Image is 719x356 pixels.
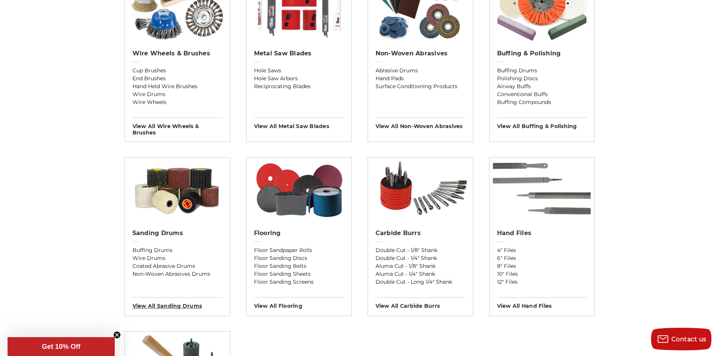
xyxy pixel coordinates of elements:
[132,118,222,136] h3: View All wire wheels & brushes
[651,328,711,350] button: Contact us
[132,262,222,270] a: Coated Abrasive Drums
[497,75,587,83] a: Polishing Discs
[132,67,222,75] a: Cup Brushes
[376,118,465,130] h3: View All non-woven abrasives
[497,83,587,90] a: Airway Buffs
[132,297,222,309] h3: View All sanding drums
[497,278,587,286] a: 12" Files
[493,157,591,222] img: Hand Files
[376,297,465,309] h3: View All carbide burrs
[254,278,344,286] a: Floor Sanding Screens
[113,331,121,339] button: Close teaser
[376,278,465,286] a: Double Cut - Long 1/4" Shank
[376,270,465,278] a: Aluma Cut - 1/4" Shank
[254,83,344,90] a: Reciprocating Blades
[497,90,587,98] a: Conventional Buffs
[497,67,587,75] a: Buffing Drums
[254,118,344,130] h3: View All metal saw blades
[376,229,465,237] h2: Carbide Burrs
[497,246,587,254] a: 4" Files
[376,246,465,254] a: Double Cut - 1/8" Shank
[376,83,465,90] a: Surface Conditioning Products
[497,50,587,57] h2: Buffing & Polishing
[376,50,465,57] h2: Non-woven Abrasives
[132,270,222,278] a: Non-Woven Abrasives Drums
[132,75,222,83] a: End Brushes
[368,157,473,222] img: Carbide Burrs
[254,67,344,75] a: Hole Saws
[376,254,465,262] a: Double Cut - 1/4" Shank
[671,336,707,343] span: Contact us
[497,297,587,309] h3: View All hand files
[254,229,344,237] h2: Flooring
[497,98,587,106] a: Buffing Compounds
[376,67,465,75] a: Abrasive Drums
[132,246,222,254] a: Buffing Drums
[8,337,115,356] div: Get 10% OffClose teaser
[497,262,587,270] a: 8" Files
[42,343,80,350] span: Get 10% Off
[376,262,465,270] a: Aluma Cut - 1/8" Shank
[254,50,344,57] h2: Metal Saw Blades
[254,297,344,309] h3: View All flooring
[254,254,344,262] a: Floor Sanding Discs
[132,83,222,90] a: Hand Held Wire Brushes
[250,157,348,222] img: Flooring
[132,50,222,57] h2: Wire Wheels & Brushes
[132,229,222,237] h2: Sanding Drums
[376,75,465,83] a: Hand Pads
[132,90,222,98] a: Wire Drums
[254,270,344,278] a: Floor Sanding Sheets
[132,98,222,106] a: Wire Wheels
[125,157,230,222] img: Sanding Drums
[497,118,587,130] h3: View All buffing & polishing
[254,75,344,83] a: Hole Saw Arbors
[254,246,344,254] a: Floor Sandpaper Rolls
[254,262,344,270] a: Floor Sanding Belts
[132,254,222,262] a: Wire Drums
[497,229,587,237] h2: Hand Files
[497,270,587,278] a: 10" Files
[497,254,587,262] a: 6" Files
